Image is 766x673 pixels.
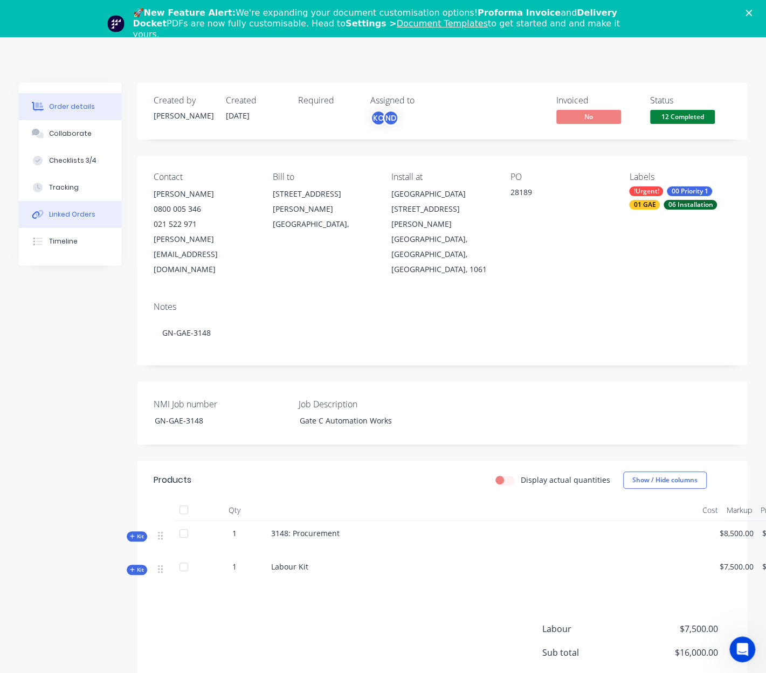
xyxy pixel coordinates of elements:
button: Collaborate [19,120,121,147]
span: No [556,110,621,123]
div: Assigned to [370,95,478,106]
div: Created [226,95,285,106]
button: 12 Completed [650,110,715,126]
div: Kit [127,531,147,542]
div: Order details [49,102,95,112]
div: Bill to [273,172,375,182]
div: [STREET_ADDRESS][PERSON_NAME] [273,186,375,217]
span: Sub total [542,646,638,659]
button: Show / Hide columns [623,471,707,489]
span: Kit [130,532,144,540]
a: Document Templates [396,18,487,29]
div: 0800 005 346 [154,202,256,217]
b: Settings > [346,18,488,29]
div: Required [298,95,357,106]
button: Tracking [19,174,121,201]
span: $8,500.00 [720,528,754,539]
iframe: Intercom live chat [729,636,755,662]
button: KCND [370,110,399,126]
div: [PERSON_NAME][EMAIL_ADDRESS][DOMAIN_NAME] [154,232,256,277]
div: Linked Orders [49,210,95,219]
div: Checklists 3/4 [49,156,96,165]
div: Qty [202,499,267,521]
label: Display actual quantities [521,474,610,485]
div: Cost [698,499,722,521]
div: Close [746,10,756,16]
b: Delivery Docket [133,8,617,29]
span: Kit [130,566,144,574]
span: $16,000.00 [638,646,718,659]
div: Created by [154,95,213,106]
div: KC [370,110,387,126]
div: Install at [391,172,493,182]
div: Markup [722,499,756,521]
label: Job Description [299,398,433,411]
div: 00 Priority 1 [667,186,712,196]
b: Proforma Invoice [478,8,561,18]
b: New Feature Alert: [144,8,236,18]
span: $7,500.00 [638,622,718,635]
div: ND [383,110,399,126]
div: 021 522 971 [154,217,256,232]
button: Timeline [19,228,121,255]
div: 🚀 We're expanding your document customisation options! and PDFs are now fully customisable. Head ... [133,8,642,40]
label: NMI Job number [154,398,288,411]
div: [GEOGRAPHIC_DATA], [273,217,375,232]
img: Profile image for Team [107,15,125,32]
div: !Urgent! [629,186,663,196]
div: Status [650,95,731,106]
div: GN-GAE-3148 [154,316,731,349]
div: GN-GAE-3148 [146,413,281,428]
div: 01 GAE [629,200,660,210]
div: [GEOGRAPHIC_DATA] [STREET_ADDRESS][PERSON_NAME] [391,186,493,232]
div: Products [154,474,191,487]
div: 06 Installation [664,200,717,210]
div: Kit [127,565,147,575]
div: Contact [154,172,256,182]
span: $7,500.00 [720,561,754,572]
span: Labour Kit [271,561,308,572]
div: [PERSON_NAME]0800 005 346021 522 971[PERSON_NAME][EMAIL_ADDRESS][DOMAIN_NAME] [154,186,256,277]
div: 28189 [510,186,612,202]
div: Tracking [49,183,79,192]
button: Linked Orders [19,201,121,228]
div: [STREET_ADDRESS][PERSON_NAME][GEOGRAPHIC_DATA], [273,186,375,232]
div: Notes [154,302,731,312]
span: 1 [232,528,237,539]
div: [GEOGRAPHIC_DATA] [STREET_ADDRESS][PERSON_NAME][GEOGRAPHIC_DATA], [GEOGRAPHIC_DATA], [GEOGRAPHIC_... [391,186,493,277]
div: [PERSON_NAME] [154,110,213,121]
span: 12 Completed [650,110,715,123]
div: Timeline [49,237,78,246]
div: Collaborate [49,129,92,138]
span: 1 [232,561,237,572]
div: Labels [629,172,731,182]
span: [DATE] [226,110,250,121]
span: 3148: Procurement [271,528,340,538]
div: Gate C Automation Works [291,413,426,428]
div: PO [510,172,612,182]
button: Order details [19,93,121,120]
span: Labour [542,622,638,635]
button: Checklists 3/4 [19,147,121,174]
div: Invoiced [556,95,637,106]
div: [GEOGRAPHIC_DATA], [GEOGRAPHIC_DATA], [GEOGRAPHIC_DATA], 1061 [391,232,493,277]
div: [PERSON_NAME] [154,186,256,202]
